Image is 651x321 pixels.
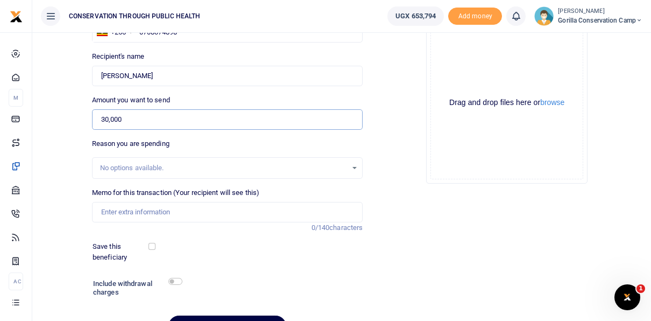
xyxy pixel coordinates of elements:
[92,95,170,106] label: Amount you want to send
[534,6,554,26] img: profile-user
[9,89,23,107] li: M
[9,273,23,290] li: Ac
[92,109,363,130] input: UGX
[534,6,642,26] a: profile-user [PERSON_NAME] Gorilla Conservation Camp
[395,11,436,22] span: UGX 653,794
[92,187,260,198] label: Memo for this transaction (Your recipient will see this)
[426,22,588,184] div: File Uploader
[65,11,204,21] span: CONSERVATION THROUGH PUBLIC HEALTH
[558,16,642,25] span: Gorilla Conservation Camp
[92,138,169,149] label: Reason you are spending
[448,8,502,25] span: Add money
[93,241,150,262] label: Save this beneficiary
[383,6,448,26] li: Wallet ballance
[329,224,363,232] span: characters
[540,99,564,106] button: browse
[387,6,444,26] a: UGX 653,794
[431,97,583,108] div: Drag and drop files here or
[92,51,145,62] label: Recipient's name
[92,202,363,222] input: Enter extra information
[312,224,330,232] span: 0/140
[10,12,23,20] a: logo-small logo-large logo-large
[10,10,23,23] img: logo-small
[100,163,348,173] div: No options available.
[558,7,642,16] small: [PERSON_NAME]
[92,66,363,86] input: MTN & Airtel numbers are validated
[448,11,502,19] a: Add money
[448,8,502,25] li: Toup your wallet
[636,284,645,293] span: 1
[93,280,177,296] h6: Include withdrawal charges
[614,284,640,310] iframe: Intercom live chat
